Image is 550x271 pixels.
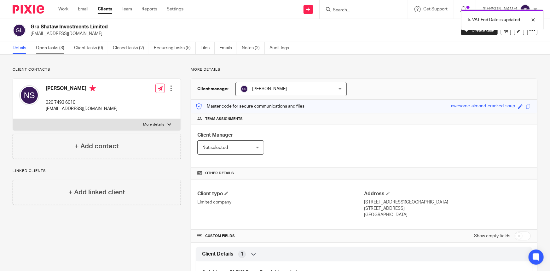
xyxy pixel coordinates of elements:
[197,133,233,138] span: Client Manager
[46,106,118,112] p: [EMAIL_ADDRESS][DOMAIN_NAME]
[75,141,119,151] h4: + Add contact
[13,42,31,54] a: Details
[31,31,452,37] p: [EMAIL_ADDRESS][DOMAIN_NAME]
[31,24,368,30] h2: Gra Shataw Investments Limited
[520,4,530,15] img: svg%3E
[122,6,132,12] a: Team
[68,187,125,197] h4: + Add linked client
[143,122,164,127] p: More details
[364,212,531,218] p: [GEOGRAPHIC_DATA]
[200,42,215,54] a: Files
[13,168,181,174] p: Linked clients
[219,42,237,54] a: Emails
[78,6,88,12] a: Email
[46,99,118,106] p: 020 7493 6010
[205,171,234,176] span: Other details
[197,86,229,92] h3: Client manager
[167,6,183,12] a: Settings
[113,42,149,54] a: Closed tasks (2)
[364,191,531,197] h4: Address
[13,67,181,72] p: Client contacts
[202,251,234,257] span: Client Details
[90,85,96,91] i: Primary
[242,42,265,54] a: Notes (2)
[205,116,243,121] span: Team assignments
[19,85,39,105] img: svg%3E
[13,5,44,14] img: Pixie
[98,6,112,12] a: Clients
[154,42,196,54] a: Recurring tasks (5)
[196,103,304,109] p: Master code for secure communications and files
[468,17,520,23] p: 5. VAT End Date is updated
[474,233,510,239] label: Show empty fields
[197,191,364,197] h4: Client type
[364,205,531,212] p: [STREET_ADDRESS]
[13,24,26,37] img: svg%3E
[461,25,498,35] a: Create task
[364,199,531,205] p: [STREET_ADDRESS][GEOGRAPHIC_DATA]
[197,199,364,205] p: Limited company
[197,233,364,239] h4: CUSTOM FIELDS
[451,103,515,110] div: awesome-almond-cracked-soup
[36,42,69,54] a: Open tasks (3)
[269,42,294,54] a: Audit logs
[142,6,157,12] a: Reports
[240,85,248,93] img: svg%3E
[252,87,287,91] span: [PERSON_NAME]
[46,85,118,93] h4: [PERSON_NAME]
[202,145,228,150] span: Not selected
[58,6,68,12] a: Work
[191,67,537,72] p: More details
[241,251,243,257] span: 1
[74,42,108,54] a: Client tasks (0)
